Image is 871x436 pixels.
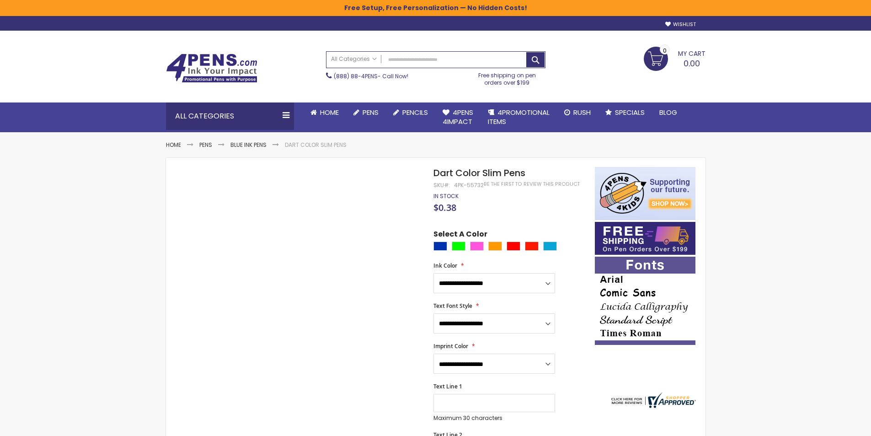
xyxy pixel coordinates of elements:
p: Maximum 30 characters [433,414,555,422]
a: 0.00 0 [644,47,705,70]
div: Lime Green [452,242,465,251]
div: Red [507,242,520,251]
div: Availability [433,193,459,200]
a: Home [166,141,181,149]
a: 4pens.com certificate URL [609,402,696,410]
span: Home [320,108,339,117]
span: 4PROMOTIONAL ITEMS [488,108,550,126]
a: Pens [199,141,212,149]
a: (888) 88-4PENS [334,72,378,80]
div: Blue [433,242,447,251]
span: All Categories [331,55,377,63]
span: Text Line 1 [433,382,462,390]
span: Select A Color [433,229,487,242]
a: Rush [557,102,598,123]
div: Pink [470,242,484,251]
div: Bright Red [525,242,539,251]
a: Home [303,102,346,123]
a: Pens [346,102,386,123]
span: $0.38 [433,201,456,214]
img: Free shipping on orders over $199 [595,222,695,255]
img: 4pens.com widget logo [609,393,696,408]
a: Blog [652,102,684,123]
div: 4pk-55732 [454,182,484,189]
a: Pencils [386,102,435,123]
span: 0 [663,46,667,55]
span: - Call Now! [334,72,408,80]
span: Blog [659,108,677,117]
a: Specials [598,102,652,123]
a: 4Pens4impact [435,102,481,132]
span: Pens [363,108,379,117]
a: Be the first to review this product [484,181,580,188]
img: 4Pens Custom Pens and Promotional Products [166,54,257,83]
span: Imprint Color [433,342,468,350]
a: Wishlist [665,21,696,28]
div: Orange [488,242,502,251]
strong: SKU [433,181,450,189]
div: Turquoise [543,242,557,251]
span: Text Font Style [433,302,472,310]
a: All Categories [326,52,381,67]
img: 4pens 4 kids [595,167,695,220]
img: font-personalization-examples [595,257,695,345]
span: 4Pens 4impact [443,108,473,126]
span: Pencils [402,108,428,117]
span: Rush [573,108,591,117]
span: 0.00 [684,58,700,69]
span: Dart Color Slim Pens [433,167,525,179]
span: Ink Color [433,262,457,269]
div: Free shipping on pen orders over $199 [469,68,545,86]
span: In stock [433,192,459,200]
a: 4PROMOTIONALITEMS [481,102,557,132]
li: Dart Color Slim Pens [285,141,347,149]
span: Specials [615,108,645,117]
a: Blue ink Pens [230,141,267,149]
div: All Categories [166,102,294,130]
